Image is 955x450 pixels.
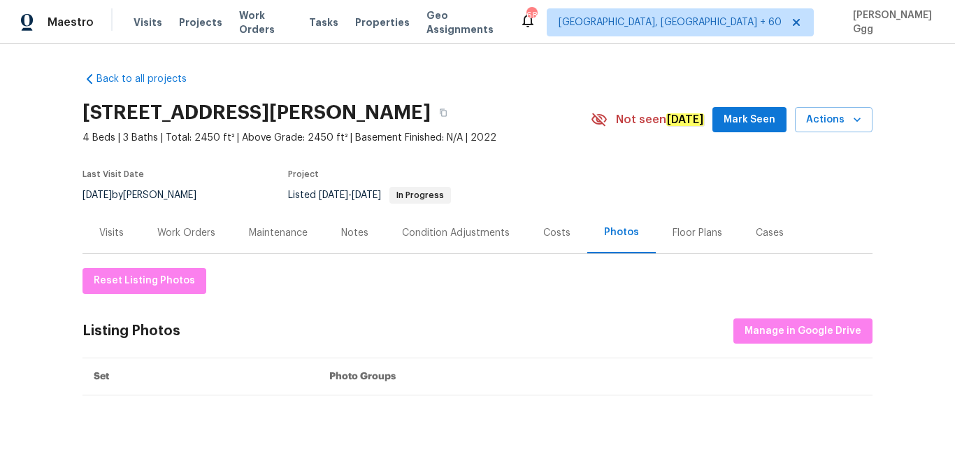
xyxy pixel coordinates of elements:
[82,187,213,204] div: by [PERSON_NAME]
[82,170,144,178] span: Last Visit Date
[319,190,348,200] span: [DATE]
[288,190,451,200] span: Listed
[309,17,338,27] span: Tasks
[157,226,215,240] div: Work Orders
[724,111,775,129] span: Mark Seen
[352,190,381,200] span: [DATE]
[712,107,787,133] button: Mark Seen
[48,15,94,29] span: Maestro
[559,15,782,29] span: [GEOGRAPHIC_DATA], [GEOGRAPHIC_DATA] + 60
[179,15,222,29] span: Projects
[318,358,873,395] th: Photo Groups
[673,226,722,240] div: Floor Plans
[745,323,861,340] span: Manage in Google Drive
[94,272,195,290] span: Reset Listing Photos
[806,111,861,129] span: Actions
[355,15,410,29] span: Properties
[847,8,934,36] span: [PERSON_NAME] Ggg
[82,358,318,395] th: Set
[666,113,704,126] em: [DATE]
[733,318,873,344] button: Manage in Google Drive
[341,226,368,240] div: Notes
[82,324,180,338] div: Listing Photos
[426,8,503,36] span: Geo Assignments
[82,268,206,294] button: Reset Listing Photos
[543,226,570,240] div: Costs
[82,131,591,145] span: 4 Beds | 3 Baths | Total: 2450 ft² | Above Grade: 2450 ft² | Basement Finished: N/A | 2022
[288,170,319,178] span: Project
[604,225,639,239] div: Photos
[134,15,162,29] span: Visits
[431,100,456,125] button: Copy Address
[756,226,784,240] div: Cases
[82,72,217,86] a: Back to all projects
[402,226,510,240] div: Condition Adjustments
[82,190,112,200] span: [DATE]
[319,190,381,200] span: -
[526,8,536,22] div: 681
[249,226,308,240] div: Maintenance
[795,107,873,133] button: Actions
[391,191,450,199] span: In Progress
[82,106,431,120] h2: [STREET_ADDRESS][PERSON_NAME]
[239,8,292,36] span: Work Orders
[616,113,704,127] span: Not seen
[99,226,124,240] div: Visits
